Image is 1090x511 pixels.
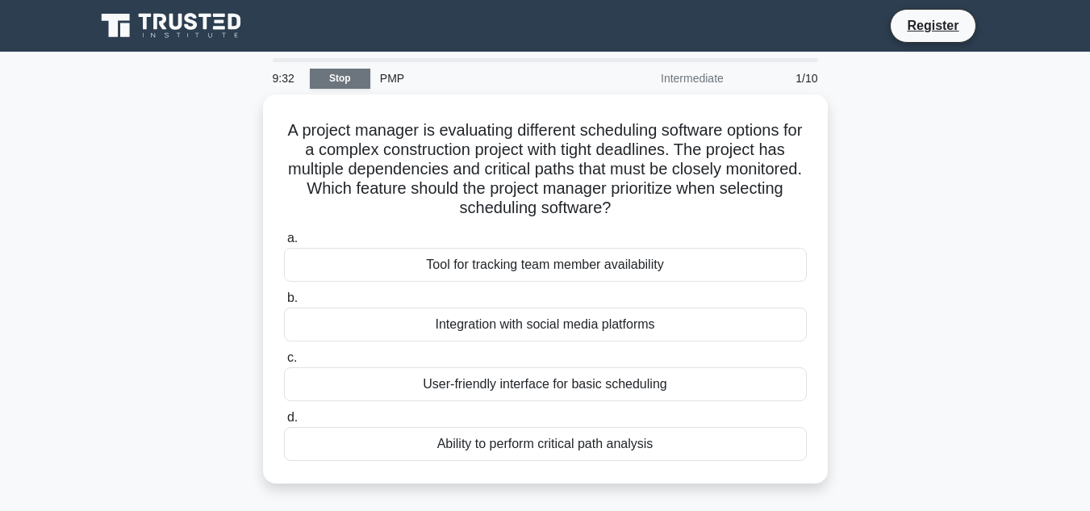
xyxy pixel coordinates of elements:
[284,248,807,282] div: Tool for tracking team member availability
[287,410,298,424] span: d.
[282,120,808,219] h5: A project manager is evaluating different scheduling software options for a complex construction ...
[287,350,297,364] span: c.
[370,62,592,94] div: PMP
[284,308,807,341] div: Integration with social media platforms
[592,62,733,94] div: Intermediate
[287,231,298,245] span: a.
[284,427,807,461] div: Ability to perform critical path analysis
[897,15,968,36] a: Register
[733,62,828,94] div: 1/10
[310,69,370,89] a: Stop
[287,291,298,304] span: b.
[284,367,807,401] div: User-friendly interface for basic scheduling
[263,62,310,94] div: 9:32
